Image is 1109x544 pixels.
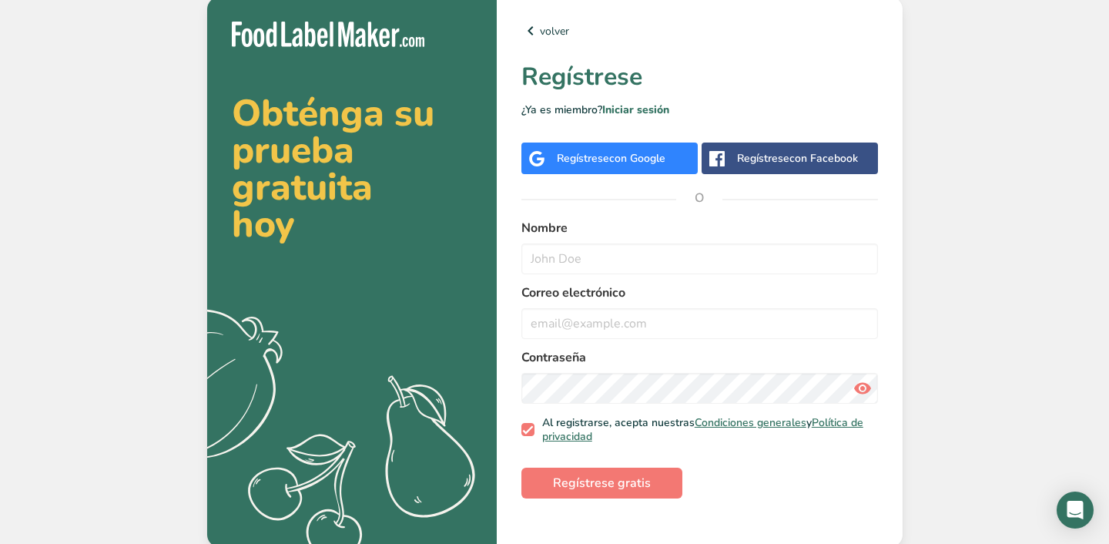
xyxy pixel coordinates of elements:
[609,151,665,166] span: con Google
[521,22,878,40] a: volver
[557,150,665,166] div: Regístrese
[737,150,858,166] div: Regístrese
[521,284,878,302] label: Correo electrónico
[789,151,858,166] span: con Facebook
[534,416,872,443] span: Al registrarse, acepta nuestras y
[542,415,863,444] a: Política de privacidad
[521,59,878,96] h1: Regístrese
[521,102,878,118] p: ¿Ya es miembro?
[521,243,878,274] input: John Doe
[521,468,682,499] button: Regístrese gratis
[521,348,878,367] label: Contraseña
[232,95,472,243] h2: Obténga su prueba gratuita hoy
[232,22,424,47] img: Food Label Maker
[602,102,669,117] a: Iniciar sesión
[521,308,878,339] input: email@example.com
[1057,492,1094,529] div: Open Intercom Messenger
[521,219,878,237] label: Nombre
[553,474,651,492] span: Regístrese gratis
[676,175,722,221] span: O
[695,415,806,430] a: Condiciones generales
